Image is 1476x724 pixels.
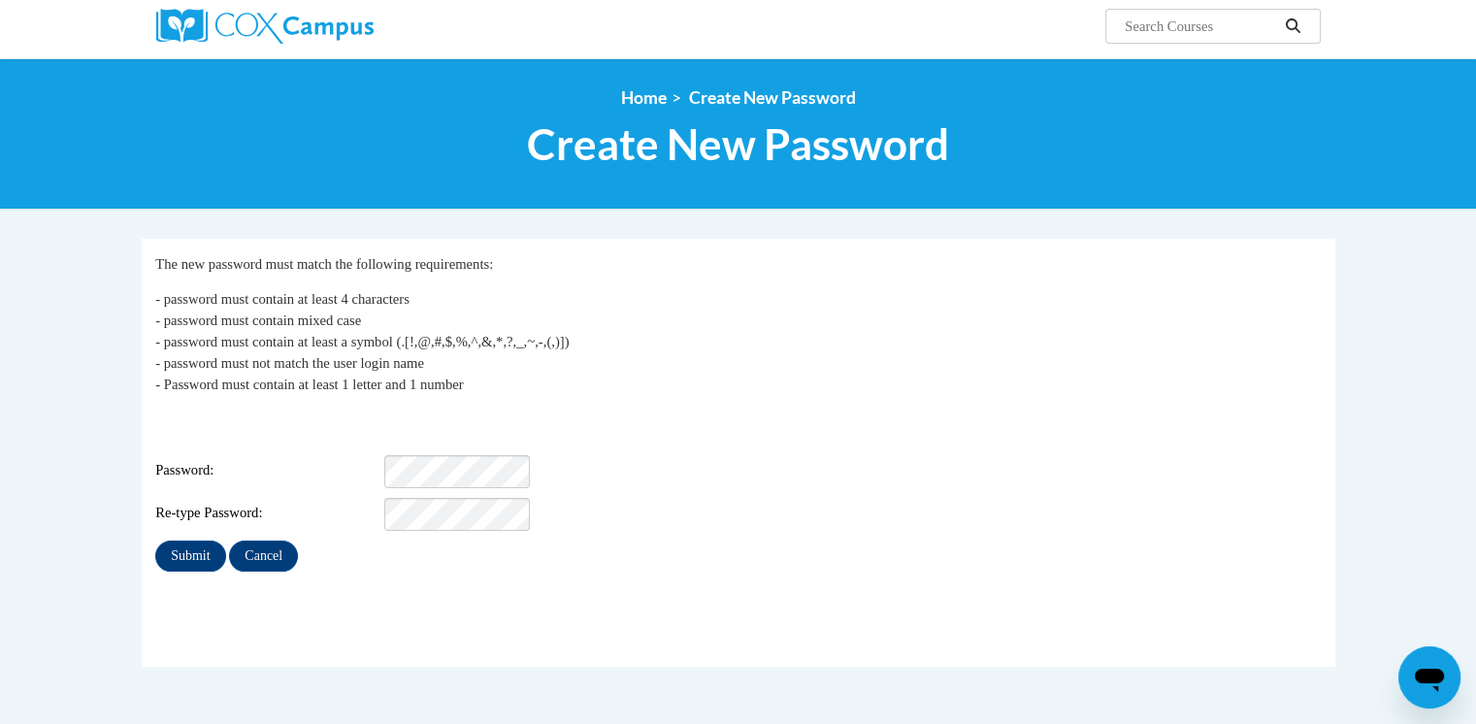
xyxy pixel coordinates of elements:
[156,9,374,44] img: Cox Campus
[155,460,380,481] span: Password:
[689,87,856,108] span: Create New Password
[621,87,667,108] a: Home
[156,9,525,44] a: Cox Campus
[1278,15,1307,38] button: Search
[155,541,225,572] input: Submit
[1398,646,1460,708] iframe: Button to launch messaging window
[527,118,949,170] span: Create New Password
[155,503,380,524] span: Re-type Password:
[155,291,569,392] span: - password must contain at least 4 characters - password must contain mixed case - password must ...
[155,256,493,272] span: The new password must match the following requirements:
[1123,15,1278,38] input: Search Courses
[229,541,298,572] input: Cancel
